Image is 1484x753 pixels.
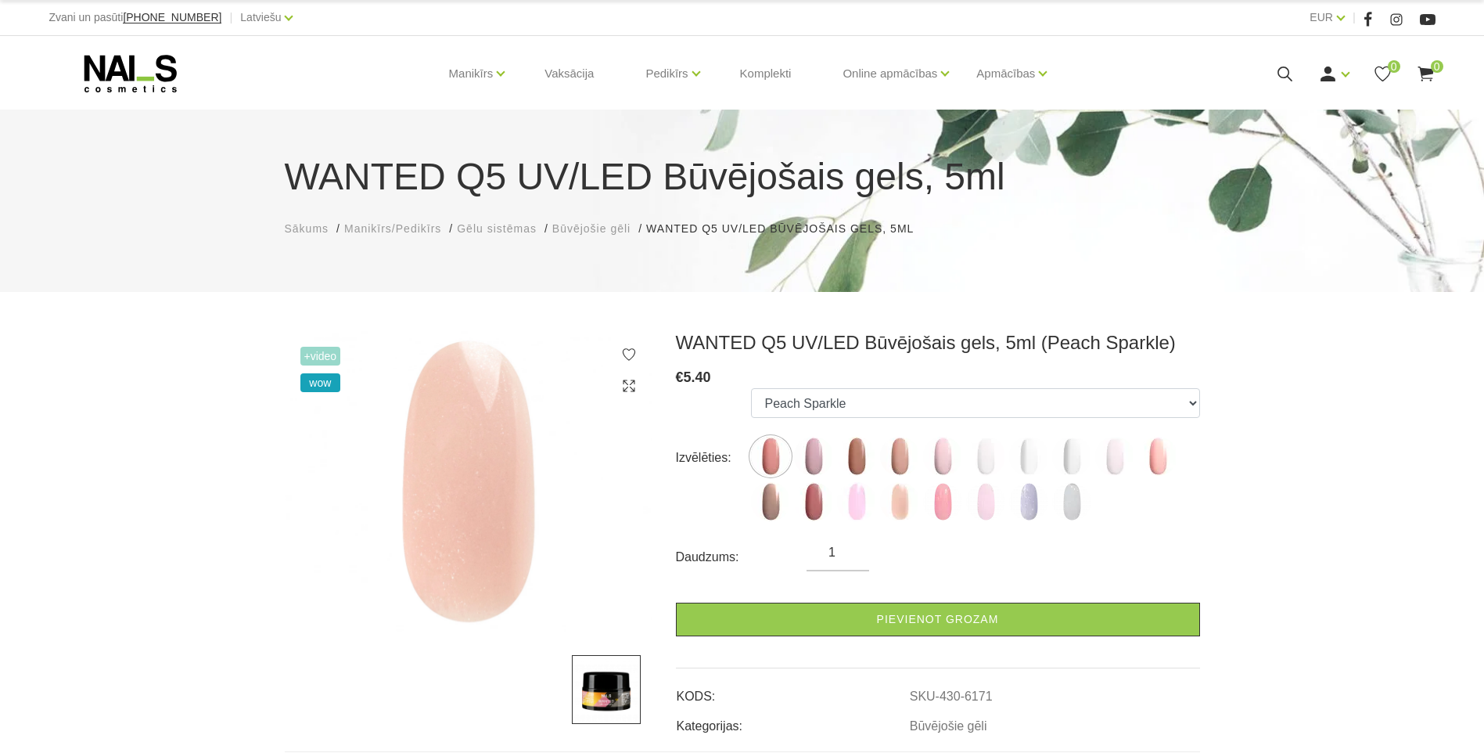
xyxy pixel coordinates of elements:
div: Izvēlēties: [676,445,752,470]
a: 0 [1416,64,1435,84]
a: 0 [1373,64,1392,84]
img: ... [794,437,833,476]
td: KODS: [676,676,909,706]
a: Apmācības [976,42,1035,105]
td: Kategorijas: [676,706,909,736]
span: Gēlu sistēmas [457,222,537,235]
a: Pedikīrs [645,42,688,105]
img: WANTED Q5 UV/LED Būvējošais gels, 5ml [285,331,652,632]
a: Manikīrs/Pedikīrs [344,221,441,237]
a: Online apmācības [843,42,937,105]
img: ... [1009,437,1048,476]
a: Latviešu [240,8,281,27]
span: Būvējošie gēli [552,222,631,235]
img: ... [966,482,1005,521]
span: 5.40 [684,369,711,385]
a: Vaksācija [532,36,606,111]
span: [PHONE_NUMBER] [123,11,221,23]
img: ... [1095,437,1134,476]
span: 0 [1388,60,1400,73]
img: ... [572,655,641,724]
span: € [676,369,684,385]
img: ... [837,437,876,476]
a: Gēlu sistēmas [457,221,537,237]
img: ... [880,482,919,521]
h3: WANTED Q5 UV/LED Būvējošais gels, 5ml (Peach Sparkle) [676,331,1200,355]
img: ... [1009,482,1048,521]
li: WANTED Q5 UV/LED Būvējošais gels, 5ml [646,221,929,237]
a: Sākums [285,221,329,237]
img: ... [1052,482,1091,521]
div: Zvani un pasūti [49,8,221,27]
div: Daudzums: [676,545,807,570]
span: | [229,8,232,27]
a: EUR [1310,8,1333,27]
a: Būvējošie gēli [910,719,987,733]
a: [PHONE_NUMBER] [123,12,221,23]
img: ... [1052,437,1091,476]
span: Sākums [285,222,329,235]
h1: WANTED Q5 UV/LED Būvējošais gels, 5ml [285,149,1200,205]
img: ... [751,437,790,476]
span: 0 [1431,60,1443,73]
a: SKU-430-6171 [910,690,993,704]
span: | [1353,8,1356,27]
img: ... [794,482,833,521]
img: ... [751,482,790,521]
img: ... [880,437,919,476]
img: ... [837,482,876,521]
span: wow [300,373,341,392]
a: Būvējošie gēli [552,221,631,237]
img: ... [923,482,962,521]
span: +Video [300,347,341,366]
a: Manikīrs [449,42,494,105]
img: ... [923,437,962,476]
img: ... [966,437,1005,476]
img: ... [1138,437,1177,476]
a: Pievienot grozam [676,603,1200,636]
span: Manikīrs/Pedikīrs [344,222,441,235]
a: Komplekti [728,36,804,111]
